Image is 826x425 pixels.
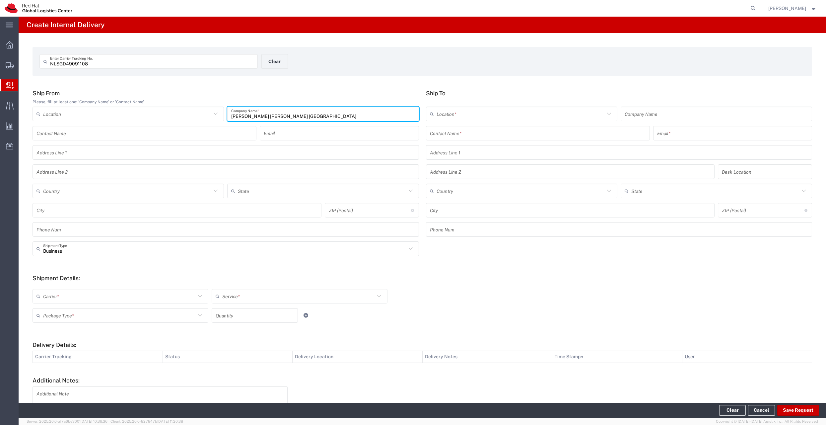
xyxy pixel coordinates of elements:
h4: Create Internal Delivery [27,17,104,33]
span: Server: 2025.20.0-af7a6be3001 [27,419,107,423]
span: Diyana Kamal [768,5,806,12]
th: User [682,351,812,363]
a: Cancel [748,405,775,416]
th: Delivery Location [293,351,423,363]
a: Add Item [301,311,310,320]
th: Status [163,351,293,363]
span: [DATE] 10:36:36 [81,419,107,423]
h5: Delivery Details: [33,341,812,348]
span: Copyright © [DATE]-[DATE] Agistix Inc., All Rights Reserved [716,419,818,424]
table: Delivery Details: [33,351,812,363]
div: Please, fill at least one: 'Company Name' or 'Contact Name' [33,99,419,105]
span: [DATE] 11:20:38 [157,419,183,423]
span: Client: 2025.20.0-827847b [110,419,183,423]
button: Clear [261,54,288,69]
button: [PERSON_NAME] [768,4,817,12]
button: Save Request [777,405,819,416]
th: Time Stamp [552,351,682,363]
button: Clear [719,405,746,416]
h5: Ship To [426,90,812,97]
h5: Shipment Details: [33,275,812,282]
th: Carrier Tracking [33,351,163,363]
h5: Additional Notes: [33,377,812,384]
th: Delivery Notes [422,351,552,363]
img: logo [5,3,72,13]
h5: Ship From [33,90,419,97]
